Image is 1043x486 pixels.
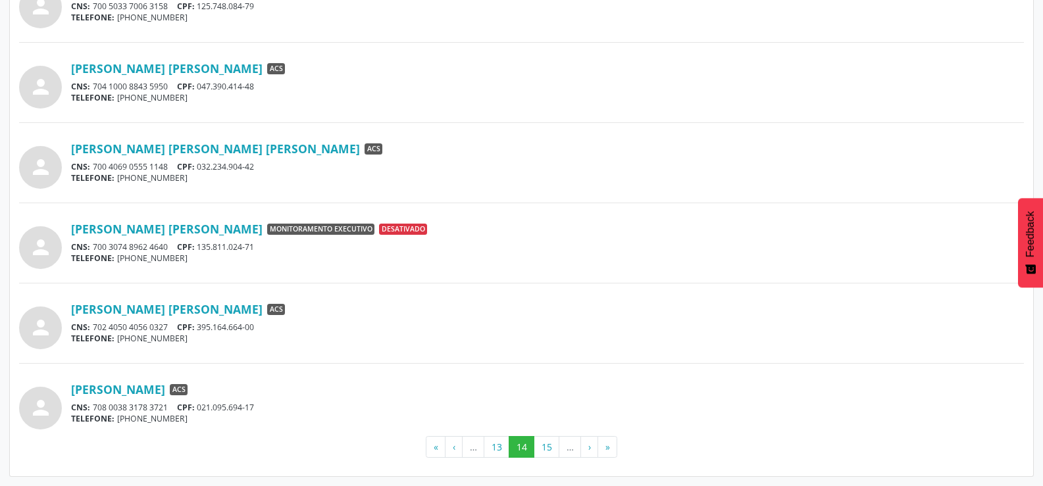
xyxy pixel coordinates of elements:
a: [PERSON_NAME] [PERSON_NAME] [71,302,263,316]
a: [PERSON_NAME] [PERSON_NAME] [PERSON_NAME] [71,141,360,156]
span: TELEFONE: [71,12,114,23]
a: [PERSON_NAME] [PERSON_NAME] [71,61,263,76]
span: Monitoramento Executivo [267,224,374,235]
div: [PHONE_NUMBER] [71,413,1024,424]
span: CPF: [177,81,195,92]
a: [PERSON_NAME] [71,382,165,397]
span: Feedback [1025,211,1036,257]
ul: Pagination [19,436,1024,458]
div: [PHONE_NUMBER] [71,333,1024,344]
div: 702 4050 4056 0327 395.164.664-00 [71,322,1024,333]
span: CPF: [177,161,195,172]
span: CNS: [71,322,90,333]
button: Go to page 15 [534,436,559,458]
span: CNS: [71,1,90,12]
span: CNS: [71,161,90,172]
i: person [29,396,53,420]
span: ACS [170,384,188,396]
span: Desativado [379,224,427,235]
div: 700 3074 8962 4640 135.811.024-71 [71,241,1024,253]
span: ACS [267,304,285,316]
span: CPF: [177,1,195,12]
div: 700 4069 0555 1148 032.234.904-42 [71,161,1024,172]
span: TELEFONE: [71,172,114,183]
span: CPF: [177,322,195,333]
span: TELEFONE: [71,92,114,103]
i: person [29,235,53,259]
i: person [29,155,53,179]
i: person [29,316,53,339]
button: Go to first page [426,436,445,458]
div: [PHONE_NUMBER] [71,172,1024,183]
div: [PHONE_NUMBER] [71,12,1024,23]
button: Go to page 14 [509,436,534,458]
span: TELEFONE: [71,413,114,424]
button: Go to previous page [445,436,463,458]
span: CNS: [71,241,90,253]
button: Go to last page [598,436,617,458]
span: CNS: [71,402,90,413]
button: Go to next page [580,436,598,458]
div: 704 1000 8843 5950 047.390.414-48 [71,81,1024,92]
a: [PERSON_NAME] [PERSON_NAME] [71,222,263,236]
button: Feedback - Mostrar pesquisa [1018,198,1043,287]
span: CNS: [71,81,90,92]
div: 708 0038 3178 3721 021.095.694-17 [71,402,1024,413]
div: [PHONE_NUMBER] [71,253,1024,264]
div: [PHONE_NUMBER] [71,92,1024,103]
span: CPF: [177,402,195,413]
i: person [29,75,53,99]
span: CPF: [177,241,195,253]
div: 700 5033 7006 3158 125.748.084-79 [71,1,1024,12]
button: Go to page 13 [484,436,509,458]
span: TELEFONE: [71,253,114,264]
span: ACS [267,63,285,75]
span: ACS [365,143,382,155]
span: TELEFONE: [71,333,114,344]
